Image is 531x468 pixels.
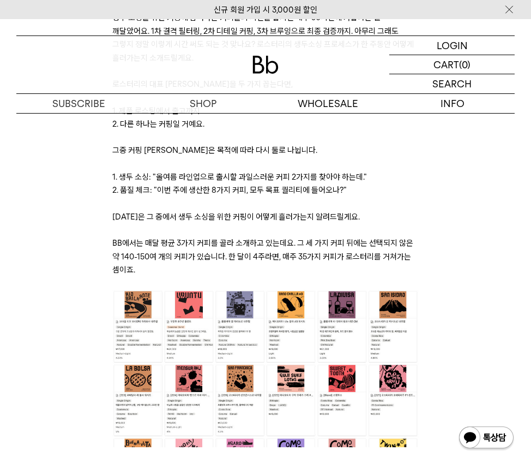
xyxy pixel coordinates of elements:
span: 1. 제품 로스팅에서 출고까지 [112,106,200,116]
a: CART (0) [389,55,515,74]
a: LOGIN [389,36,515,55]
p: (0) [459,55,470,74]
p: SEARCH [432,74,472,93]
img: 로고 [252,56,279,74]
span: BB에서는 매달 평균 3가지 커피를 골라 소개하고 있는데요. 그 세 가지 커피 뒤에는 선택되지 않은 약 140-150여 개의 커피가 있습니다. 한 달이 4주라면, 매주 35가... [112,238,413,275]
a: SHOP [141,94,266,113]
img: 78805a221a988e79ef3f42d7c5bfd418_173928.jpg [112,290,419,447]
a: 신규 회원 가입 시 3,000원 할인 [214,5,317,15]
span: : "이번 주에 생산한 8가지 커피, 모두 목표 퀄리티에 들어오나?" [150,185,347,195]
span: [DATE]은 그 중에서 생두 소싱을 위한 커핑이 어떻게 흘러가는지 알려드릴게요. [112,212,360,222]
span: 1. 생두 소싱 [112,172,149,182]
span: 2. 품질 체크 [112,185,150,195]
p: INFO [390,94,515,113]
span: : "올여름 라인업으로 출시할 과일스러운 커피 2가지를 찾아야 하는데." [149,172,367,182]
p: CART [433,55,459,74]
p: WHOLESALE [265,94,390,113]
span: 그중 커핑 [PERSON_NAME]은 목적에 따라 다시 둘로 나뉩니다. [112,145,317,155]
span: 2. 다른 하나는 커핑일 거예요. [112,119,204,129]
img: 카카오톡 채널 1:1 채팅 버튼 [458,425,515,452]
a: SUBSCRIBE [16,94,141,113]
p: LOGIN [437,36,468,55]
